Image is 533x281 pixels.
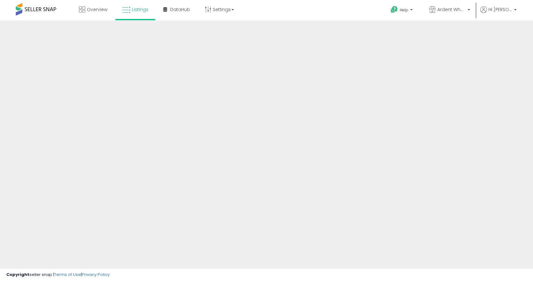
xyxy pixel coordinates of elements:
a: Privacy Policy [82,272,110,278]
span: DataHub [170,6,190,13]
strong: Copyright [6,272,29,278]
span: Listings [132,6,148,13]
span: Help [400,7,408,13]
span: Overview [87,6,107,13]
a: Terms of Use [54,272,81,278]
span: Hi [PERSON_NAME] [488,6,512,13]
a: Hi [PERSON_NAME] [480,6,517,21]
div: seller snap | | [6,272,110,278]
a: Help [386,1,419,21]
i: Get Help [390,6,398,14]
span: Ardent Wholesale [437,6,466,13]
